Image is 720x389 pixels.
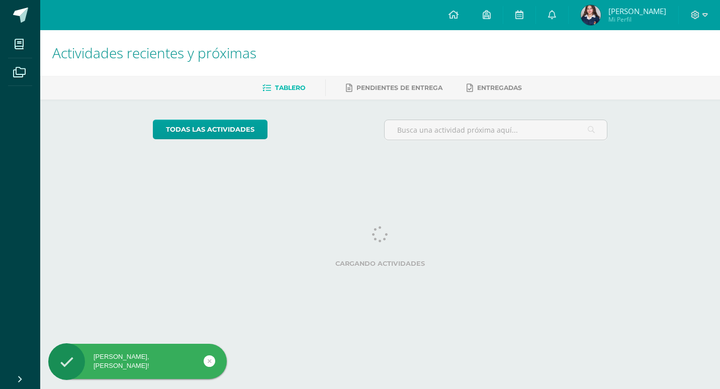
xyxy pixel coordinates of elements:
div: [PERSON_NAME], [PERSON_NAME]! [48,352,227,370]
a: todas las Actividades [153,120,267,139]
span: [PERSON_NAME] [608,6,666,16]
span: Mi Perfil [608,15,666,24]
span: Pendientes de entrega [356,84,442,91]
span: Entregadas [477,84,522,91]
span: Actividades recientes y próximas [52,43,256,62]
span: Tablero [275,84,305,91]
a: Pendientes de entrega [346,80,442,96]
label: Cargando actividades [153,260,608,267]
img: cbf34b3e304673139cc2c1c2542a5fd0.png [581,5,601,25]
a: Tablero [262,80,305,96]
input: Busca una actividad próxima aquí... [385,120,607,140]
a: Entregadas [467,80,522,96]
